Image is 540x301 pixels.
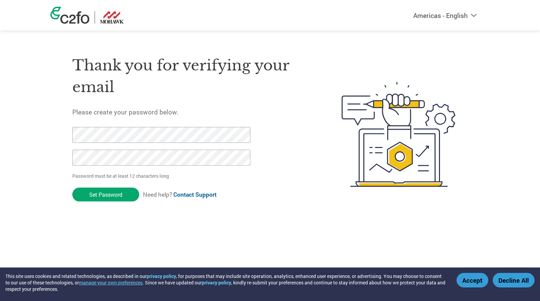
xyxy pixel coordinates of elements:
[457,273,488,287] button: Accept
[5,273,447,292] div: This site uses cookies and related technologies, as described in our , for purposes that may incl...
[329,45,468,224] img: create-password
[202,279,231,286] a: privacy policy
[100,11,124,24] img: Mohawk
[72,188,139,201] input: Set Password
[50,7,90,24] img: c2fo logo
[147,273,176,279] a: privacy policy
[143,191,217,198] span: Need help?
[72,108,310,116] h5: Please create your password below.
[173,191,217,198] a: Contact Support
[493,273,535,287] button: Decline All
[79,279,143,286] button: manage your own preferences
[72,55,310,98] h1: Thank you for verifying your email
[72,172,253,179] p: Password must be at least 12 characters long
